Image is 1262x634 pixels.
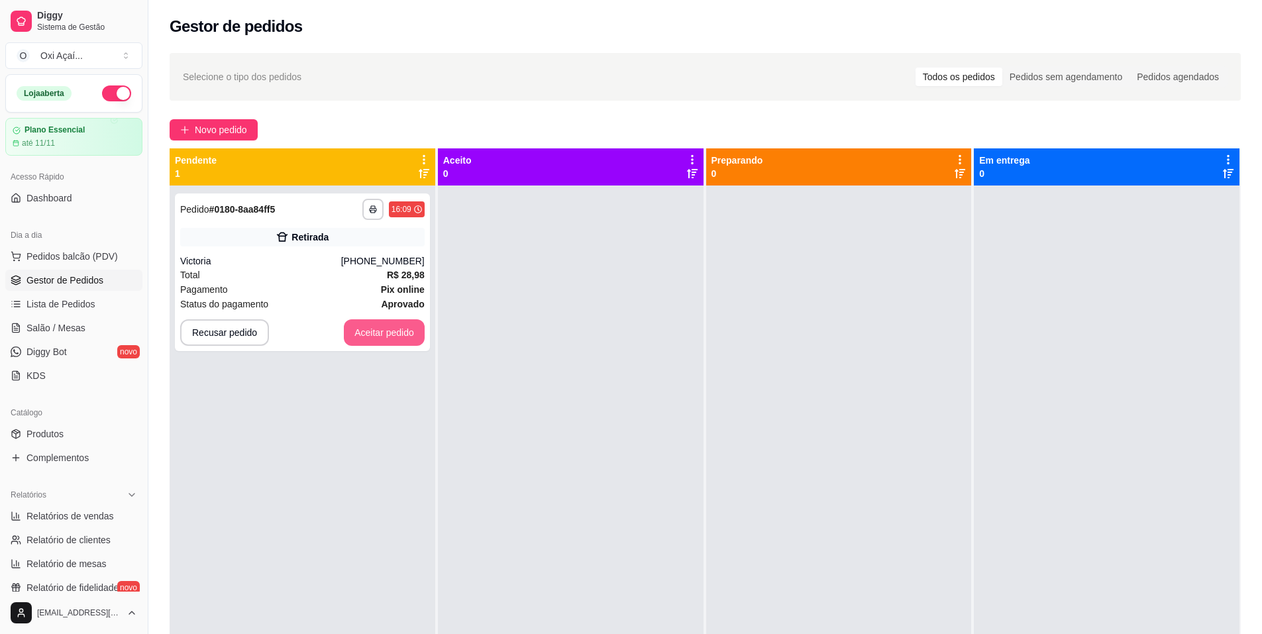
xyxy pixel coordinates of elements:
strong: R$ 28,98 [387,270,425,280]
div: Oxi Açaí ... [40,49,83,62]
strong: aprovado [381,299,424,309]
strong: Pix online [381,284,425,295]
span: Relatório de fidelidade [26,581,119,594]
span: Dashboard [26,191,72,205]
button: Aceitar pedido [344,319,425,346]
button: Select a team [5,42,142,69]
div: Pedidos sem agendamento [1002,68,1130,86]
a: Salão / Mesas [5,317,142,339]
div: [PHONE_NUMBER] [341,254,425,268]
span: [EMAIL_ADDRESS][DOMAIN_NAME] [37,608,121,618]
span: Diggy [37,10,137,22]
span: Novo pedido [195,123,247,137]
article: até 11/11 [22,138,55,148]
span: Complementos [26,451,89,464]
span: Sistema de Gestão [37,22,137,32]
span: Relatório de clientes [26,533,111,547]
span: KDS [26,369,46,382]
span: O [17,49,30,62]
p: 0 [711,167,763,180]
div: Retirada [291,231,329,244]
div: Dia a dia [5,225,142,246]
article: Plano Essencial [25,125,85,135]
span: Salão / Mesas [26,321,85,335]
a: Dashboard [5,187,142,209]
div: Todos os pedidos [916,68,1002,86]
span: Relatório de mesas [26,557,107,570]
a: DiggySistema de Gestão [5,5,142,37]
p: Preparando [711,154,763,167]
a: Diggy Botnovo [5,341,142,362]
a: Relatório de clientes [5,529,142,551]
span: Pedido [180,204,209,215]
p: 1 [175,167,217,180]
h2: Gestor de pedidos [170,16,303,37]
button: Novo pedido [170,119,258,140]
a: Relatório de mesas [5,553,142,574]
span: Pagamento [180,282,228,297]
div: Pedidos agendados [1130,68,1226,86]
strong: # 0180-8aa84ff5 [209,204,276,215]
div: Catálogo [5,402,142,423]
a: Plano Essencialaté 11/11 [5,118,142,156]
p: Aceito [443,154,472,167]
a: Lista de Pedidos [5,293,142,315]
span: Total [180,268,200,282]
span: plus [180,125,189,134]
span: Relatórios [11,490,46,500]
span: Status do pagamento [180,297,268,311]
div: Loja aberta [17,86,72,101]
div: Victoria [180,254,341,268]
p: 0 [979,167,1029,180]
span: Produtos [26,427,64,441]
span: Relatórios de vendas [26,509,114,523]
div: 16:09 [392,204,411,215]
button: Recusar pedido [180,319,269,346]
a: Produtos [5,423,142,445]
a: KDS [5,365,142,386]
span: Gestor de Pedidos [26,274,103,287]
button: Pedidos balcão (PDV) [5,246,142,267]
button: [EMAIL_ADDRESS][DOMAIN_NAME] [5,597,142,629]
a: Gestor de Pedidos [5,270,142,291]
div: Acesso Rápido [5,166,142,187]
a: Complementos [5,447,142,468]
a: Relatórios de vendas [5,505,142,527]
a: Relatório de fidelidadenovo [5,577,142,598]
p: Pendente [175,154,217,167]
p: Em entrega [979,154,1029,167]
span: Selecione o tipo dos pedidos [183,70,301,84]
p: 0 [443,167,472,180]
span: Pedidos balcão (PDV) [26,250,118,263]
span: Diggy Bot [26,345,67,358]
span: Lista de Pedidos [26,297,95,311]
button: Alterar Status [102,85,131,101]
